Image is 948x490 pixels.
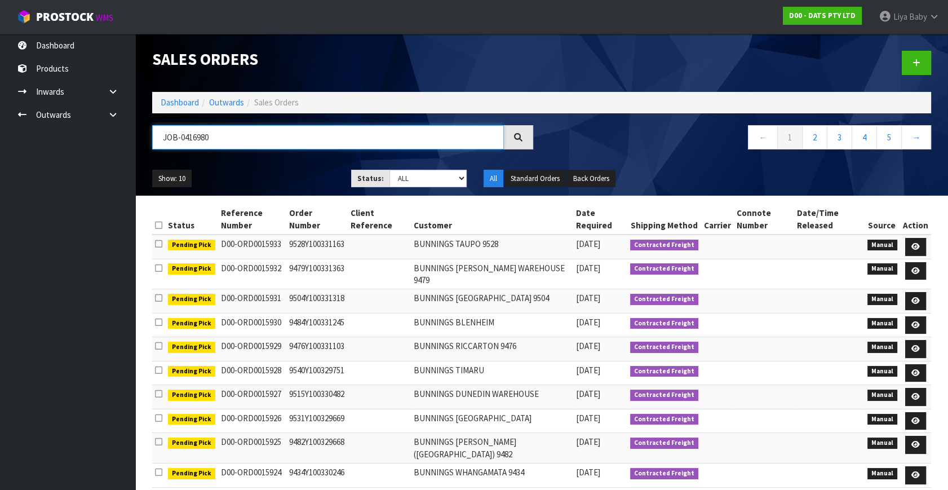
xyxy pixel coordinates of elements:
a: → [901,125,931,149]
span: Pending Pick [168,318,215,329]
nav: Page navigation [550,125,931,153]
span: Contracted Freight [630,263,698,275]
span: Contracted Freight [630,240,698,251]
span: Contracted Freight [630,294,698,305]
th: Shipping Method [627,204,701,235]
th: Carrier [701,204,734,235]
td: 9528Y100331163 [286,235,348,259]
span: Pending Pick [168,294,215,305]
td: 9484Y100331245 [286,313,348,337]
td: BUNNINGS BLENHEIM [411,313,573,337]
small: WMS [96,12,113,23]
th: Date/Time Released [794,204,865,235]
button: Standard Orders [504,170,566,188]
span: [DATE] [575,389,600,399]
th: Status [165,204,218,235]
td: D00-ORD0015928 [218,361,286,385]
span: Manual [867,240,897,251]
td: D00-ORD0015933 [218,235,286,259]
td: D00-ORD0015925 [218,433,286,463]
span: Manual [867,263,897,275]
span: Manual [867,294,897,305]
span: Pending Pick [168,390,215,401]
a: 1 [777,125,803,149]
th: Action [900,204,931,235]
span: Sales Orders [254,97,299,108]
span: [DATE] [575,467,600,478]
th: Reference Number [218,204,286,235]
span: Manual [867,438,897,449]
td: D00-ORD0015932 [218,259,286,289]
span: Pending Pick [168,263,215,275]
img: cube-alt.png [17,10,31,24]
span: [DATE] [575,263,600,273]
span: Contracted Freight [630,390,698,401]
td: BUNNINGS [GEOGRAPHIC_DATA] [411,409,573,433]
td: BUNNINGS TAUPO 9528 [411,235,573,259]
span: Contracted Freight [630,468,698,479]
span: [DATE] [575,365,600,376]
td: D00-ORD0015931 [218,289,286,314]
strong: Status: [357,174,384,183]
th: Client Reference [348,204,411,235]
td: D00-ORD0015930 [218,313,286,337]
a: Outwards [209,97,244,108]
span: Pending Pick [168,414,215,425]
a: ← [748,125,778,149]
span: Pending Pick [168,438,215,449]
span: [DATE] [575,239,600,249]
span: Manual [867,318,897,329]
td: BUNNINGS [PERSON_NAME] WAREHOUSE 9479 [411,259,573,289]
td: BUNNINGS DUNEDIN WAREHOUSE [411,385,573,409]
span: [DATE] [575,413,600,423]
span: ProStock [36,10,94,24]
span: Pending Pick [168,342,215,353]
span: Manual [867,342,897,353]
td: BUNNINGS RICCARTON 9476 [411,337,573,361]
a: D00 - DATS PTY LTD [783,7,862,25]
button: Show: 10 [152,170,192,188]
td: BUNNINGS [GEOGRAPHIC_DATA] 9504 [411,289,573,314]
td: 9434Y100330246 [286,463,348,488]
td: 9531Y100329669 [286,409,348,433]
th: Source [865,204,900,235]
span: Contracted Freight [630,318,698,329]
th: Order Number [286,204,348,235]
input: Search sales orders [152,125,504,149]
span: Pending Pick [168,240,215,251]
th: Customer [411,204,573,235]
td: 9482Y100329668 [286,433,348,463]
a: 3 [827,125,852,149]
td: D00-ORD0015927 [218,385,286,409]
td: 9515Y100330482 [286,385,348,409]
td: D00-ORD0015929 [218,337,286,361]
h1: Sales Orders [152,51,533,69]
span: Manual [867,390,897,401]
span: Pending Pick [168,468,215,479]
strong: D00 - DATS PTY LTD [789,11,856,20]
a: 5 [876,125,902,149]
td: 9479Y100331363 [286,259,348,289]
td: BUNNINGS WHANGAMATA 9434 [411,463,573,488]
a: 4 [852,125,877,149]
span: Contracted Freight [630,342,698,353]
th: Connote Number [734,204,794,235]
span: [DATE] [575,341,600,351]
td: 9540Y100329751 [286,361,348,385]
span: Manual [867,468,897,479]
span: Contracted Freight [630,438,698,449]
td: BUNNINGS TIMARU [411,361,573,385]
a: 2 [802,125,827,149]
span: Contracted Freight [630,366,698,377]
button: All [484,170,503,188]
span: [DATE] [575,317,600,328]
td: D00-ORD0015924 [218,463,286,488]
span: [DATE] [575,436,600,447]
span: Manual [867,366,897,377]
a: Dashboard [161,97,199,108]
td: D00-ORD0015926 [218,409,286,433]
button: Back Orders [567,170,615,188]
span: Liya [893,11,907,22]
span: Pending Pick [168,366,215,377]
td: 9476Y100331103 [286,337,348,361]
